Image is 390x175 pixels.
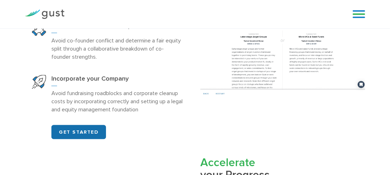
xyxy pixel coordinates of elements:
p: Avoid co-founder conflict and determine a fair equity split through a collaborative breakdown of ... [51,36,183,61]
p: Avoid fundraising roadblocks and corporate cleanup costs by incorporating correctly and setting u... [51,89,183,114]
h3: Incorporate your Company [51,75,183,86]
a: Start Your CompanyIncorporate your CompanyAvoid fundraising roadblocks and corporate cleanup cost... [25,68,190,121]
img: Gust Logo [25,10,65,19]
img: Start Your Company [32,75,46,89]
img: Plan Co Founder Ownership [32,22,46,36]
a: GET STARTED [51,125,106,139]
span: Accelerate [200,156,255,170]
a: Plan Co Founder OwnershipPlan Co-founder OwnershipAvoid co-founder conflict and determine a fair ... [25,15,190,68]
